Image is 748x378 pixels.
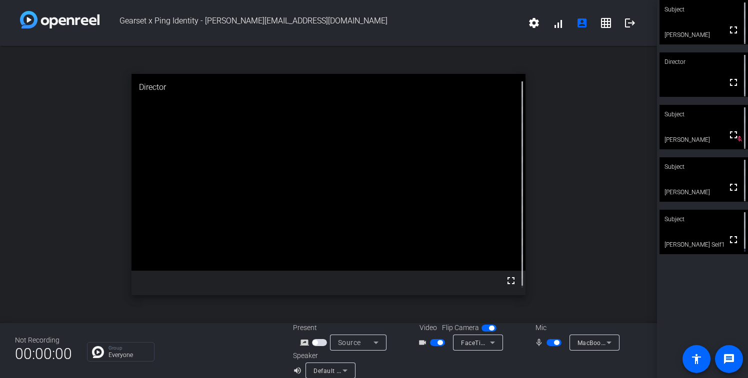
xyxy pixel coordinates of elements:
[546,11,570,35] button: signal_cellular_alt
[15,342,72,366] span: 00:00:00
[293,323,393,333] div: Present
[727,234,739,246] mat-icon: fullscreen
[108,346,149,351] p: Group
[624,17,636,29] mat-icon: logout
[727,129,739,141] mat-icon: fullscreen
[534,337,546,349] mat-icon: mic_none
[528,17,540,29] mat-icon: settings
[92,346,104,358] img: Chat Icon
[659,52,748,71] div: Director
[99,11,522,35] span: Gearset x Ping Identity - [PERSON_NAME][EMAIL_ADDRESS][DOMAIN_NAME]
[576,17,588,29] mat-icon: account_box
[313,367,434,375] span: Default - MacBook Pro Speakers (Built-in)
[131,74,525,101] div: Director
[659,157,748,176] div: Subject
[338,339,361,347] span: Source
[577,339,679,347] span: MacBook Pro Microphone (Built-in)
[505,275,517,287] mat-icon: fullscreen
[418,337,430,349] mat-icon: videocam_outline
[659,210,748,229] div: Subject
[723,353,735,365] mat-icon: message
[525,323,625,333] div: Mic
[293,365,305,377] mat-icon: volume_up
[15,335,72,346] div: Not Recording
[461,339,563,347] span: FaceTime HD Camera (3A71:F4B5)
[108,352,149,358] p: Everyone
[300,337,312,349] mat-icon: screen_share_outline
[293,351,353,361] div: Speaker
[659,105,748,124] div: Subject
[727,76,739,88] mat-icon: fullscreen
[727,24,739,36] mat-icon: fullscreen
[600,17,612,29] mat-icon: grid_on
[419,323,437,333] span: Video
[690,353,702,365] mat-icon: accessibility
[727,181,739,193] mat-icon: fullscreen
[20,11,99,28] img: white-gradient.svg
[442,323,479,333] span: Flip Camera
